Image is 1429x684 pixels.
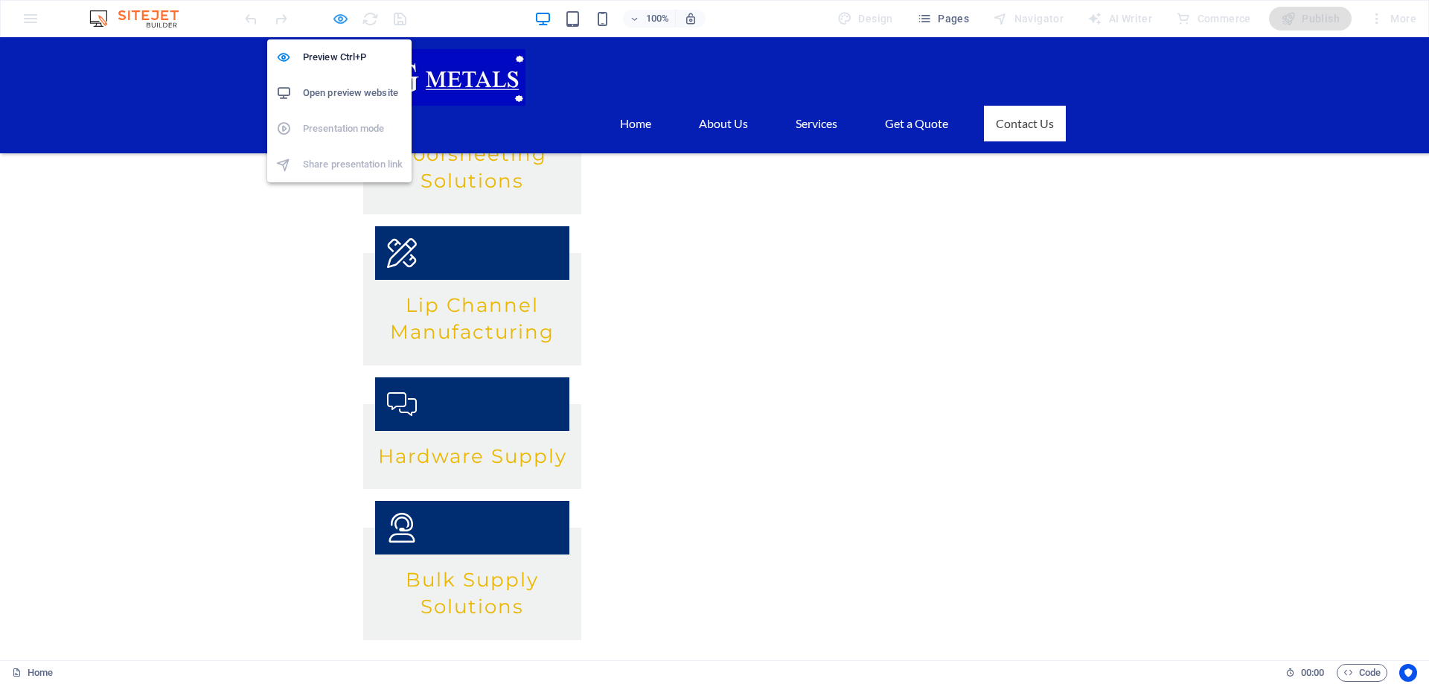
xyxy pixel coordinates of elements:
h6: Session time [1285,664,1325,682]
h6: Open preview website [303,84,403,102]
button: Pages [911,7,975,31]
a: Services [784,68,849,104]
span: Code [1343,664,1381,682]
i: On resize automatically adjust zoom level to fit chosen device. [684,12,697,25]
h3: Hardware Supply [375,406,569,432]
img: Editor Logo [86,10,197,28]
button: Code [1337,664,1387,682]
h3: Bulk Supply Solutions [375,529,569,584]
h3: Lip Channel Manufacturing [375,255,569,309]
h6: 100% [645,10,669,28]
span: 00 00 [1301,664,1324,682]
a: Get a Quote [873,68,960,104]
span: Pages [917,11,969,26]
button: 100% [623,10,676,28]
h6: Preview Ctrl+P [303,48,403,66]
h3: Roofsheeting Solutions [375,103,569,158]
a: Click to cancel selection. Double-click to open Pages [12,664,53,682]
a: Contact Us [984,68,1066,104]
span: : [1311,667,1314,678]
a: About Us [687,68,760,104]
img: pgmetals.co.za [363,12,525,68]
a: Home [608,68,663,104]
button: Usercentrics [1399,664,1417,682]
